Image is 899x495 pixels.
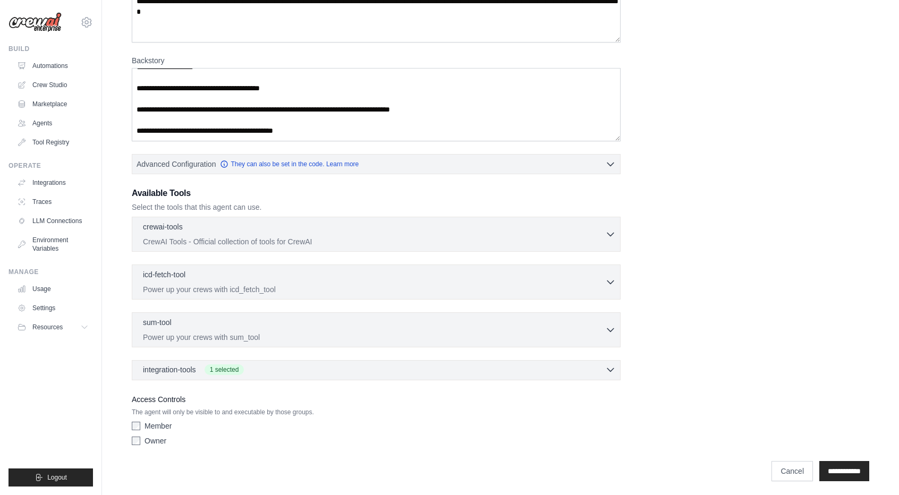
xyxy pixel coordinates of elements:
div: Operate [9,161,93,170]
button: integration-tools 1 selected [137,364,616,375]
span: 1 selected [205,364,244,375]
p: CrewAI Tools - Official collection of tools for CrewAI [143,236,605,247]
button: Logout [9,468,93,487]
span: integration-tools [143,364,196,375]
button: sum-tool Power up your crews with sum_tool [137,317,616,343]
a: Usage [13,280,93,297]
button: Advanced Configuration They can also be set in the code. Learn more [132,155,620,174]
div: Manage [9,268,93,276]
a: Agents [13,115,93,132]
span: Logout [47,473,67,482]
button: icd-fetch-tool Power up your crews with icd_fetch_tool [137,269,616,295]
a: Integrations [13,174,93,191]
a: Marketplace [13,96,93,113]
a: LLM Connections [13,212,93,229]
a: Traces [13,193,93,210]
p: sum-tool [143,317,172,328]
p: icd-fetch-tool [143,269,185,280]
button: Resources [13,319,93,336]
button: crewai-tools CrewAI Tools - Official collection of tools for CrewAI [137,221,616,247]
label: Member [145,421,172,431]
img: Logo [9,12,62,32]
span: Advanced Configuration [137,159,216,169]
div: Build [9,45,93,53]
a: Crew Studio [13,76,93,93]
a: Tool Registry [13,134,93,151]
a: Settings [13,300,93,317]
label: Backstory [132,55,621,66]
p: crewai-tools [143,221,183,232]
p: Power up your crews with icd_fetch_tool [143,284,605,295]
a: Cancel [771,461,813,481]
label: Access Controls [132,393,621,406]
a: They can also be set in the code. Learn more [220,160,359,168]
label: Owner [145,436,166,446]
p: Power up your crews with sum_tool [143,332,605,343]
p: Select the tools that this agent can use. [132,202,621,212]
a: Automations [13,57,93,74]
p: The agent will only be visible to and executable by those groups. [132,408,621,416]
a: Environment Variables [13,232,93,257]
h3: Available Tools [132,187,621,200]
span: Resources [32,323,63,331]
